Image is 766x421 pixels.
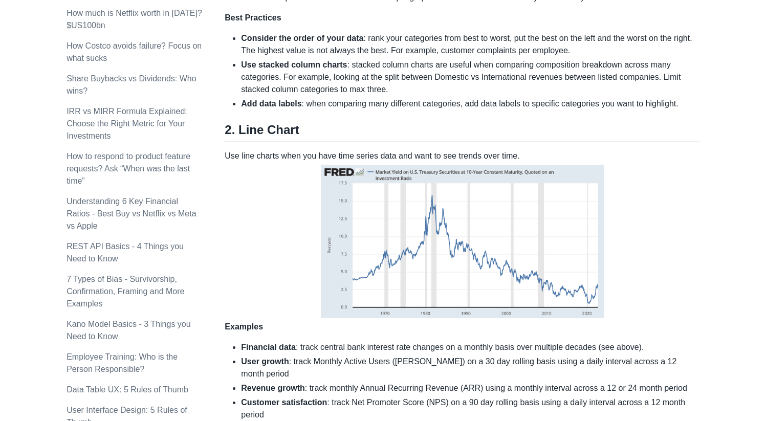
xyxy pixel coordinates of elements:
a: REST API Basics - 4 Things you Need to Know [67,242,184,263]
a: How to respond to product feature requests? Ask “When was the last time” [67,152,190,185]
a: IRR vs MIRR Formula Explained: Choose the Right Metric for Your Investments [67,107,187,140]
a: Data Table UX: 5 Rules of Thumb [67,385,188,394]
strong: Customer satisfaction [241,398,327,407]
strong: Consider the order of your data [241,34,363,42]
a: How Costco avoids failure? Focus on what sucks [67,41,202,62]
img: fed-rate [318,162,606,321]
li: : track Net Promoter Score (NPS) on a 90 day rolling basis using a daily interval across a 12 mon... [241,396,699,421]
li: : when comparing many different categories, add data labels to specific categories you want to hi... [241,98,699,110]
strong: Best Practices [225,13,281,22]
h2: 2. Line Chart [225,122,699,142]
a: Employee Training: Who is the Person Responsible? [67,352,178,373]
a: Understanding 6 Key Financial Ratios - Best Buy vs Netflix vs Meta vs Apple [67,197,196,230]
li: : track Monthly Active Users ([PERSON_NAME]) on a 30 day rolling basis using a daily interval acr... [241,356,699,380]
strong: Use stacked column charts [241,60,347,69]
strong: Revenue growth [241,384,304,392]
li: : rank your categories from best to worst, put the best on the left and the worst on the right. T... [241,32,699,57]
li: : track central bank interest rate changes on a monthly basis over multiple decades (see above). [241,341,699,353]
a: How much is Netflix worth in [DATE]? $US100bn [67,9,202,30]
a: Share Buybacks vs Dividends: Who wins? [67,74,196,95]
li: : stacked column charts are useful when comparing composition breakdown across many categories. F... [241,59,699,96]
a: Kano Model Basics - 3 Things you Need to Know [67,320,191,341]
li: : track monthly Annual Recurring Revenue (ARR) using a monthly interval across a 12 or 24 month p... [241,382,699,394]
strong: User growth [241,357,289,366]
strong: Add data labels [241,99,301,108]
strong: Examples [225,322,263,331]
strong: Financial data [241,343,296,351]
a: 7 Types of Bias - Survivorship, Confirmation, Framing and More Examples [67,275,184,308]
p: Use line charts when you have time series data and want to see trends over time. [225,150,699,333]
